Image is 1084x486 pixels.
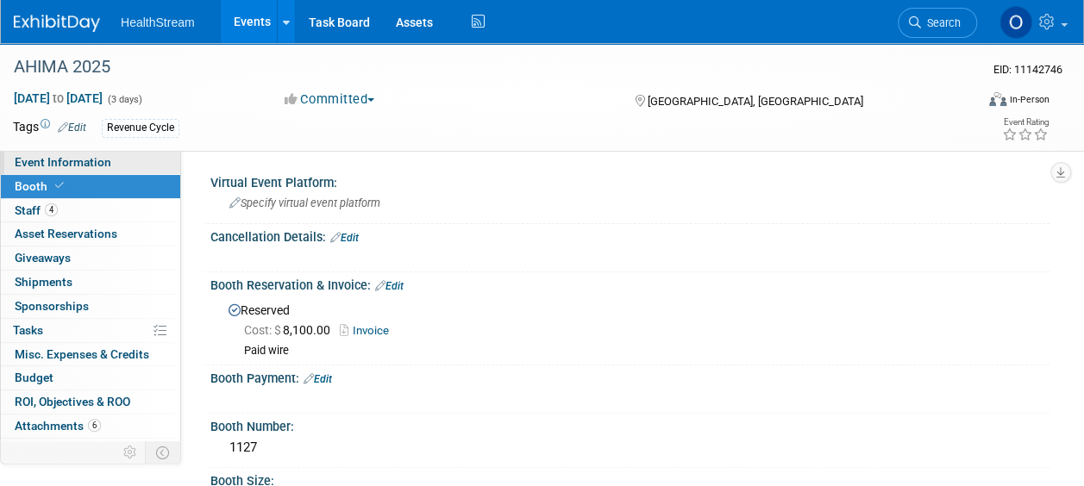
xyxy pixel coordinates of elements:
i: Booth reservation complete [55,181,64,190]
a: Giveaways [1,246,180,270]
div: 1127 [223,434,1037,461]
div: Revenue Cycle [102,119,179,137]
span: [DATE] [DATE] [13,90,103,106]
a: Search [898,8,977,38]
span: to [50,91,66,105]
span: Sponsorships [15,299,89,313]
span: Event ID: 11142746 [993,63,1062,76]
span: 6 [88,419,101,432]
span: Staff [15,203,58,217]
a: Asset Reservations [1,222,180,246]
span: Booth [15,179,67,193]
img: Olivia Christopher [999,6,1032,39]
a: ROI, Objectives & ROO [1,390,180,414]
img: ExhibitDay [14,15,100,32]
div: Reserved [223,297,1037,358]
div: Booth Payment: [210,365,1050,388]
span: Tasks [13,323,43,337]
span: Giveaways [15,251,71,265]
div: Booth Number: [210,414,1050,435]
span: Misc. Expenses & Credits [15,347,149,361]
span: (3 days) [106,94,142,105]
a: Booth [1,175,180,198]
a: Edit [375,280,404,292]
div: Event Rating [1002,118,1049,127]
div: Cancellation Details: [210,224,1050,246]
a: Edit [330,232,359,244]
div: Paid wire [244,344,1037,358]
a: Shipments [1,271,180,294]
a: Staff4 [1,199,180,222]
div: Booth Reservation & Invoice: [210,272,1050,295]
a: Event Information [1,151,180,174]
div: AHIMA 2025 [8,52,961,83]
div: In-Person [1009,93,1050,106]
a: Budget [1,366,180,389]
a: Edit [304,373,332,385]
span: Attachments [15,419,101,433]
span: 4 [45,203,58,216]
button: Committed [279,90,381,109]
div: Virtual Event Platform: [210,170,1050,191]
a: Misc. Expenses & Credits [1,343,180,366]
span: Cost: $ [244,323,283,337]
div: Event Format [899,90,1050,115]
td: Personalize Event Tab Strip [116,441,146,464]
td: Toggle Event Tabs [146,441,181,464]
span: Budget [15,371,53,384]
img: Format-Inperson.png [989,92,1006,106]
span: Specify virtual event platform [229,196,380,209]
span: Shipments [15,275,72,289]
span: 8,100.00 [244,323,337,337]
span: [GEOGRAPHIC_DATA], [GEOGRAPHIC_DATA] [648,95,863,108]
a: Edit [58,121,86,134]
a: Tasks [1,319,180,342]
span: HealthStream [121,16,195,29]
a: Sponsorships [1,295,180,318]
span: Event Information [15,155,111,169]
span: Asset Reservations [15,227,117,240]
span: ROI, Objectives & ROO [15,395,130,408]
span: Search [921,16,961,29]
td: Tags [13,118,86,138]
a: Invoice [340,324,398,337]
a: Attachments6 [1,414,180,438]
